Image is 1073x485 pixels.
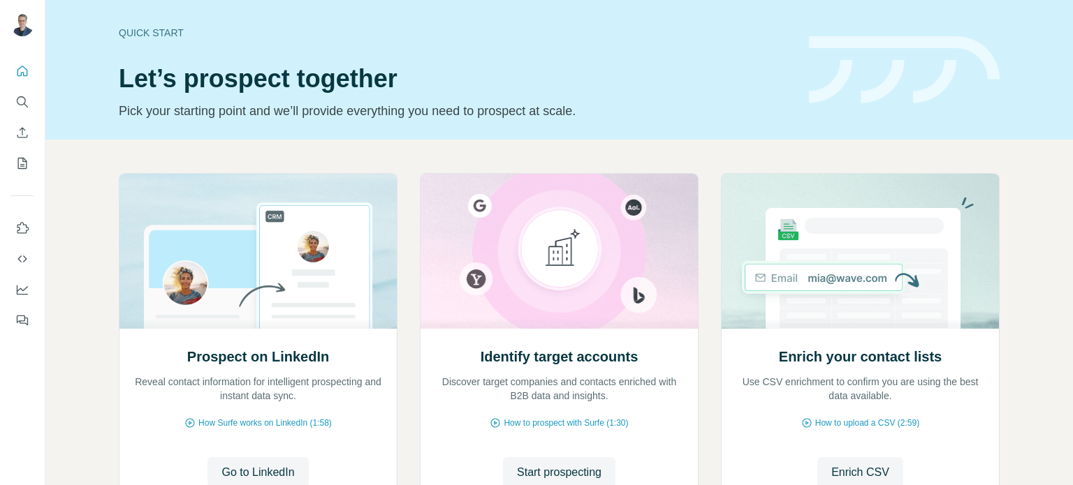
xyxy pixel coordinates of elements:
[721,174,1000,329] img: Enrich your contact lists
[198,417,332,429] span: How Surfe works on LinkedIn (1:58)
[815,417,919,429] span: How to upload a CSV (2:59)
[11,89,34,114] button: Search
[133,375,383,403] p: Reveal contact information for intelligent prospecting and instant data sync.
[435,375,684,403] p: Discover target companies and contacts enriched with B2B data and insights.
[221,464,294,481] span: Go to LinkedIn
[809,36,1000,104] img: banner
[504,417,628,429] span: How to prospect with Surfe (1:30)
[11,120,34,145] button: Enrich CSV
[736,375,985,403] p: Use CSV enrichment to confirm you are using the best data available.
[119,26,792,40] div: Quick start
[119,174,397,329] img: Prospect on LinkedIn
[11,151,34,176] button: My lists
[119,101,792,121] p: Pick your starting point and we’ll provide everything you need to prospect at scale.
[779,347,942,366] h2: Enrich your contact lists
[119,65,792,93] h1: Let’s prospect together
[11,59,34,84] button: Quick start
[420,174,699,329] img: Identify target accounts
[11,14,34,36] img: Avatar
[11,308,34,333] button: Feedback
[481,347,638,366] h2: Identify target accounts
[517,464,601,481] span: Start prospecting
[11,216,34,241] button: Use Surfe on LinkedIn
[831,464,889,481] span: Enrich CSV
[11,246,34,271] button: Use Surfe API
[187,347,329,366] h2: Prospect on LinkedIn
[11,277,34,302] button: Dashboard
